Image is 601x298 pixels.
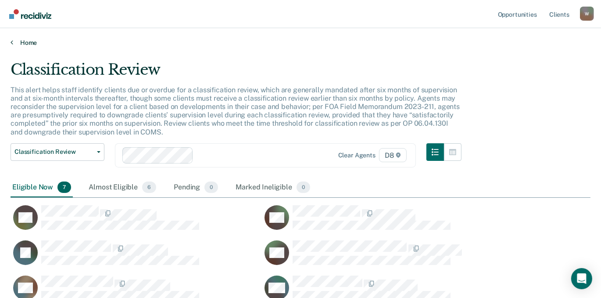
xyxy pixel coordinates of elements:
button: Profile dropdown button [580,7,594,21]
p: This alert helps staff identify clients due or overdue for a classification review, which are gen... [11,86,460,136]
span: 0 [204,182,218,193]
div: Classification Review [11,61,461,86]
div: CaseloadOpportunityCell-0804912 [262,205,513,240]
div: Open Intercom Messenger [571,268,592,289]
span: D8 [379,148,407,162]
div: CaseloadOpportunityCell-0827817 [262,240,513,275]
span: Classification Review [14,148,93,156]
a: Home [11,39,590,47]
div: W [580,7,594,21]
div: CaseloadOpportunityCell-0824889 [11,205,262,240]
span: 7 [57,182,71,193]
span: 0 [297,182,310,193]
div: Clear agents [338,152,376,159]
div: Pending0 [172,178,220,197]
div: CaseloadOpportunityCell-0827827 [11,240,262,275]
button: Classification Review [11,143,104,161]
div: Almost Eligible6 [87,178,158,197]
div: Marked Ineligible0 [234,178,312,197]
img: Recidiviz [9,9,51,19]
span: 6 [142,182,156,193]
div: Eligible Now7 [11,178,73,197]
